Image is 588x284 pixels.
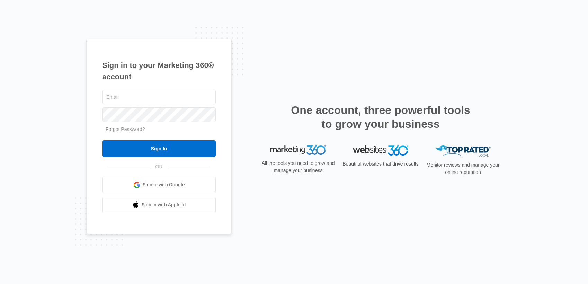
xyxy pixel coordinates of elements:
input: Email [102,90,216,104]
img: Websites 360 [353,145,408,156]
p: Beautiful websites that drive results [342,160,419,168]
p: All the tools you need to grow and manage your business [259,160,337,174]
img: Marketing 360 [270,145,326,155]
h2: One account, three powerful tools to grow your business [289,103,472,131]
input: Sign In [102,140,216,157]
p: Monitor reviews and manage your online reputation [424,161,502,176]
h1: Sign in to your Marketing 360® account [102,60,216,82]
a: Sign in with Google [102,177,216,193]
a: Sign in with Apple Id [102,197,216,213]
span: OR [151,163,168,170]
a: Forgot Password? [106,126,145,132]
span: Sign in with Google [143,181,185,188]
img: Top Rated Local [435,145,491,157]
span: Sign in with Apple Id [142,201,186,208]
